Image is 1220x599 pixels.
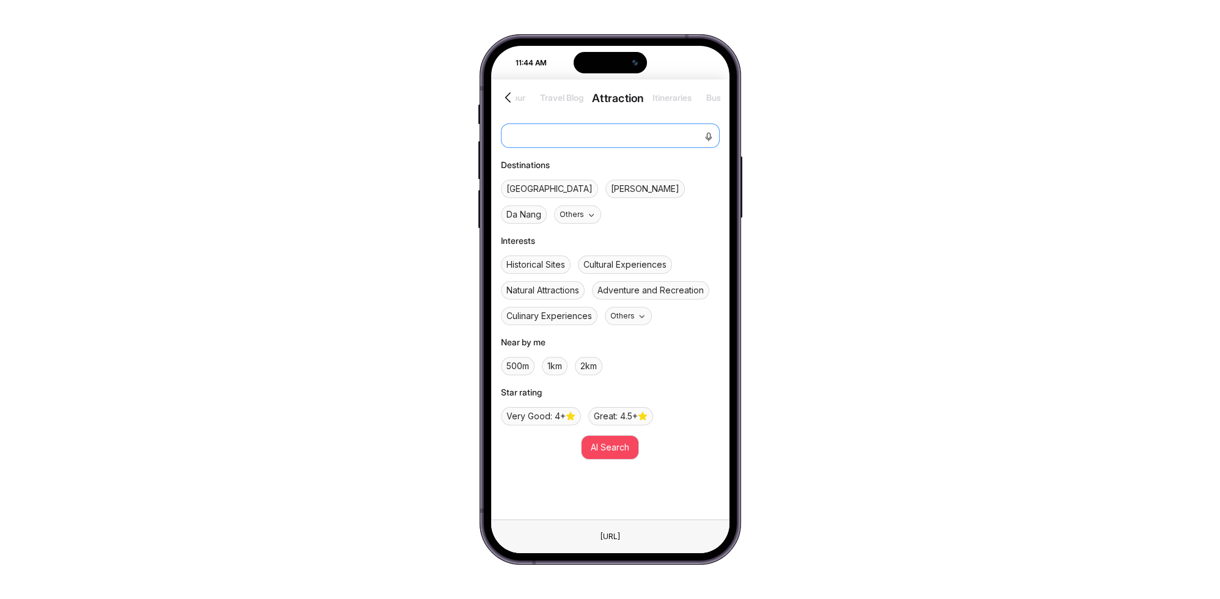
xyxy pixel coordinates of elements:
[506,310,592,322] span: Culinary Experiences
[591,441,629,454] span: AI Search
[587,84,648,112] div: Attraction
[591,529,630,545] div: This is a fake element. To change the URL just use the Browser text field on the top.
[581,435,639,460] button: AI Search
[506,208,541,221] span: Da Nang
[536,87,587,109] div: Travel Blog
[560,208,584,221] span: Others
[594,410,638,422] span: Great: 4.5+
[506,259,565,271] span: Historical Sites
[610,310,635,322] span: Others
[703,87,742,109] div: Bus tour
[506,360,529,372] span: 500m
[506,284,579,296] span: Natural Attractions
[501,233,720,248] div: Interests
[649,87,695,109] div: Itineraries
[506,410,566,422] span: Very Good: 4+
[597,284,704,296] span: Adventure and Recreation
[580,360,597,372] span: 2km
[492,57,553,68] div: 11:44 AM
[501,158,720,172] div: Destinations
[583,259,667,271] span: Cultural Experiences
[547,360,562,372] span: 1km
[501,385,720,400] div: Star rating
[506,183,593,195] span: [GEOGRAPHIC_DATA]
[501,335,720,350] div: Near by me
[611,183,679,195] span: [PERSON_NAME]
